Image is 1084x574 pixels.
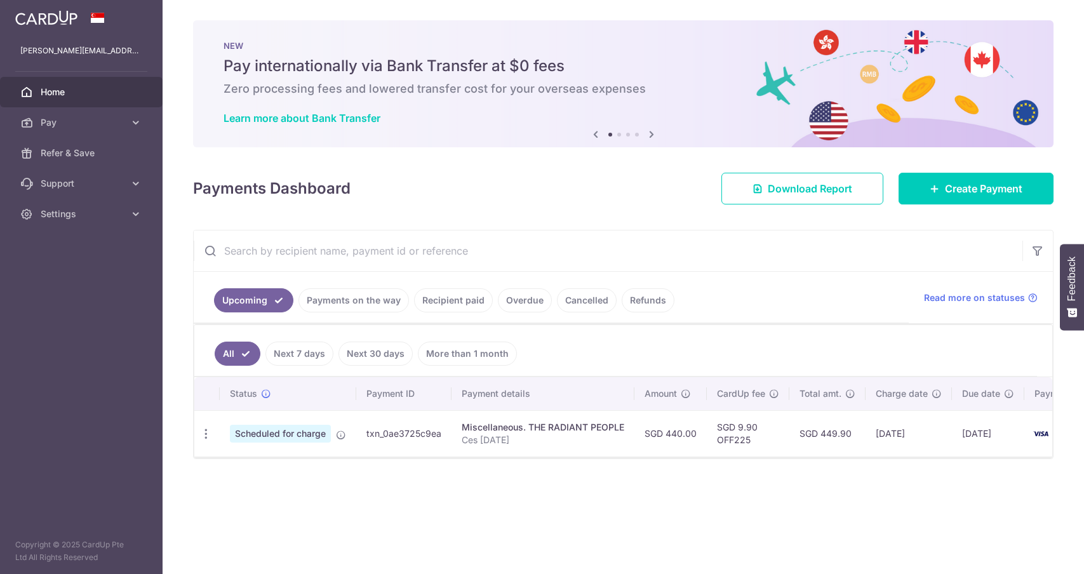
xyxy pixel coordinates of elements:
[717,387,765,400] span: CardUp fee
[800,387,841,400] span: Total amt.
[924,291,1025,304] span: Read more on statuses
[1066,257,1078,301] span: Feedback
[224,41,1023,51] p: NEW
[1028,426,1054,441] img: Bank Card
[924,291,1038,304] a: Read more on statuses
[298,288,409,312] a: Payments on the way
[230,387,257,400] span: Status
[215,342,260,366] a: All
[356,377,452,410] th: Payment ID
[418,342,517,366] a: More than 1 month
[498,288,552,312] a: Overdue
[462,421,624,434] div: Miscellaneous. THE RADIANT PEOPLE
[41,147,124,159] span: Refer & Save
[962,387,1000,400] span: Due date
[194,230,1022,271] input: Search by recipient name, payment id or reference
[224,112,380,124] a: Learn more about Bank Transfer
[15,10,77,25] img: CardUp
[634,410,707,457] td: SGD 440.00
[721,173,883,204] a: Download Report
[214,288,293,312] a: Upcoming
[224,81,1023,97] h6: Zero processing fees and lowered transfer cost for your overseas expenses
[41,86,124,98] span: Home
[952,410,1024,457] td: [DATE]
[462,434,624,446] p: Ces [DATE]
[645,387,677,400] span: Amount
[265,342,333,366] a: Next 7 days
[414,288,493,312] a: Recipient paid
[707,410,789,457] td: SGD 9.90 OFF225
[452,377,634,410] th: Payment details
[557,288,617,312] a: Cancelled
[20,44,142,57] p: [PERSON_NAME][EMAIL_ADDRESS][DOMAIN_NAME]
[356,410,452,457] td: txn_0ae3725c9ea
[1060,244,1084,330] button: Feedback - Show survey
[876,387,928,400] span: Charge date
[945,181,1022,196] span: Create Payment
[41,208,124,220] span: Settings
[866,410,952,457] td: [DATE]
[768,181,852,196] span: Download Report
[338,342,413,366] a: Next 30 days
[193,177,351,200] h4: Payments Dashboard
[193,20,1054,147] img: Bank transfer banner
[41,177,124,190] span: Support
[41,116,124,129] span: Pay
[622,288,674,312] a: Refunds
[899,173,1054,204] a: Create Payment
[789,410,866,457] td: SGD 449.90
[230,425,331,443] span: Scheduled for charge
[224,56,1023,76] h5: Pay internationally via Bank Transfer at $0 fees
